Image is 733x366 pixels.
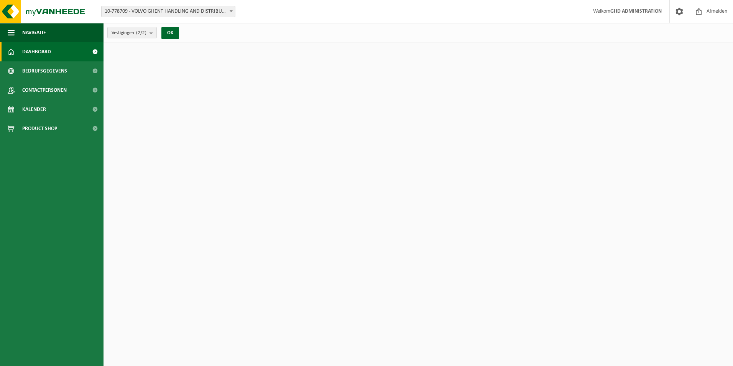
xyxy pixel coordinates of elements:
span: Vestigingen [112,27,146,39]
span: Bedrijfsgegevens [22,61,67,81]
span: Navigatie [22,23,46,42]
iframe: chat widget [4,349,128,366]
count: (2/2) [136,30,146,35]
span: 10-778709 - VOLVO GHENT HANDLING AND DISTRIBUTION - DESTELDONK [101,6,235,17]
span: Kalender [22,100,46,119]
span: Product Shop [22,119,57,138]
button: Vestigingen(2/2) [107,27,157,38]
strong: GHD ADMINISTRATION [610,8,662,14]
span: Dashboard [22,42,51,61]
span: 10-778709 - VOLVO GHENT HANDLING AND DISTRIBUTION - DESTELDONK [102,6,235,17]
button: OK [161,27,179,39]
span: Contactpersonen [22,81,67,100]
